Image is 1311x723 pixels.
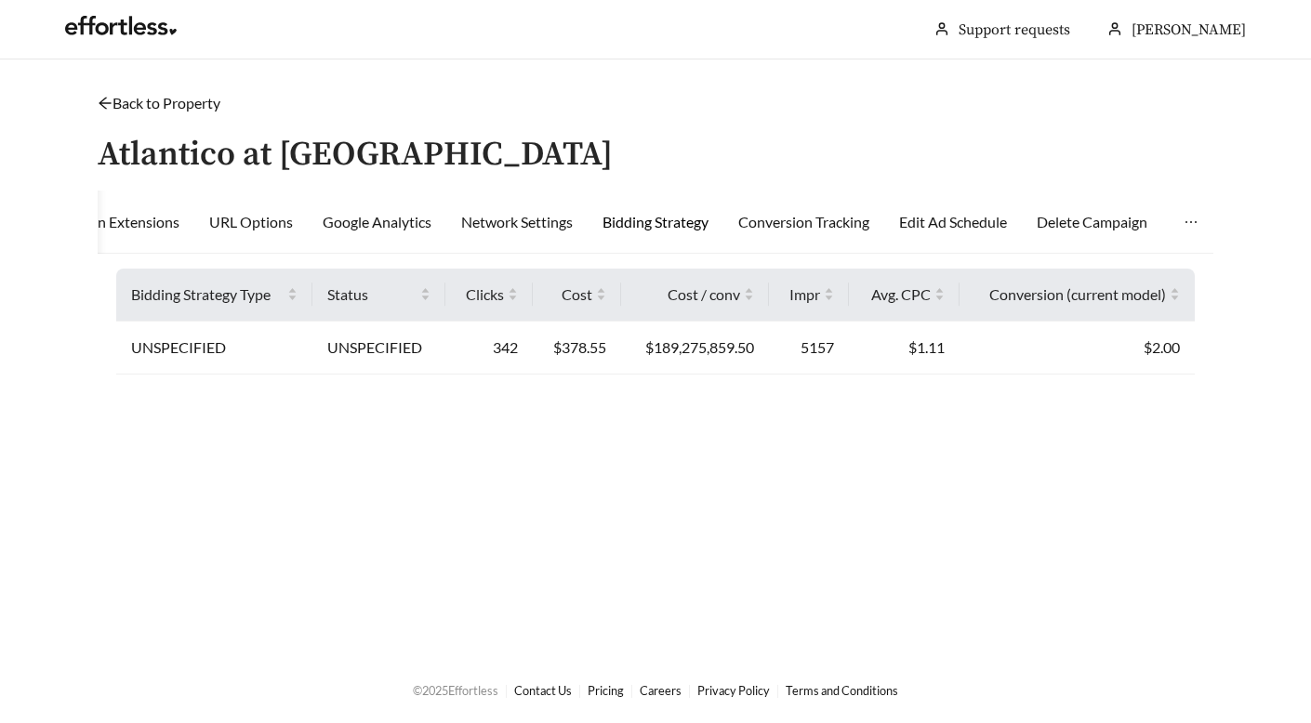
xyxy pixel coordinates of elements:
span: Cost / conv [636,283,740,306]
div: Bidding Strategy [603,211,708,233]
a: Careers [640,683,682,698]
span: [PERSON_NAME] [1132,20,1246,39]
span: Clicks [460,283,504,306]
td: $2.00 [960,322,1195,375]
td: $189,275,859.50 [621,322,769,375]
span: Bidding Strategy Type [131,283,284,306]
span: © 2025 Effortless [413,683,498,698]
div: Network Settings [461,211,573,233]
a: Support requests [959,20,1070,39]
a: Contact Us [514,683,572,698]
div: Conversion Tracking [738,211,869,233]
a: Terms and Conditions [786,683,898,698]
td: 5157 [769,322,849,375]
div: Edit Ad Schedule [899,211,1007,233]
td: $378.55 [533,322,621,375]
a: Privacy Policy [697,683,770,698]
span: Cost [548,283,592,306]
div: Google Analytics [323,211,431,233]
a: Pricing [588,683,624,698]
span: Conversion (current model) [974,283,1166,306]
span: Impr [784,283,820,306]
td: $1.11 [849,322,960,375]
td: 342 [445,322,533,375]
span: ellipsis [1184,215,1198,230]
h3: Atlantico at [GEOGRAPHIC_DATA] [98,137,613,174]
td: UNSPECIFIED [116,322,312,375]
div: URL Options [209,211,293,233]
div: Delete Campaign [1037,211,1147,233]
button: ellipsis [1169,191,1213,254]
span: Avg. CPC [864,283,931,306]
td: UNSPECIFIED [312,322,445,375]
a: arrow-leftBack to Property [98,94,220,112]
div: Promotion Extensions [36,211,179,233]
span: arrow-left [98,96,113,111]
span: Status [327,283,417,306]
